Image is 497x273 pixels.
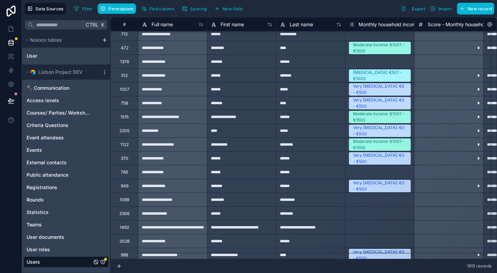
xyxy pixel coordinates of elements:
span: Filter [82,6,93,11]
iframe: Intercom notifications message [359,221,497,270]
div: 1007 [120,87,129,92]
span: Find column [149,6,174,11]
a: Syncing [179,3,212,14]
div: 949 [121,183,128,189]
button: Syncing [179,3,209,14]
span: Export [412,6,425,11]
div: # [116,22,133,27]
span: Monthly household income [359,21,419,28]
span: Ctrl [85,20,99,29]
button: Filter [71,3,95,14]
a: Permissions [98,3,138,14]
button: New record [457,3,494,14]
div: Very [MEDICAL_DATA]: €0 - €500 [353,97,407,109]
div: 2306 [119,211,129,216]
span: Import [438,6,452,11]
span: New record [468,6,492,11]
div: 1122 [120,142,129,147]
div: 765 [121,169,128,175]
button: Export [398,3,428,14]
span: K [100,22,105,27]
div: Very [MEDICAL_DATA]: €0 - €500 [353,152,407,165]
div: Very [MEDICAL_DATA]: €0 - €500 [353,180,407,192]
div: [MEDICAL_DATA]: €501 - €1000 [353,69,407,82]
div: Moderate income: €1001 - €1500 [353,111,407,123]
div: 1376 [120,59,129,65]
div: Moderate income: €1001 - €1500 [353,138,407,151]
a: New record [454,3,494,14]
span: Syncing [190,6,207,11]
button: Data Sources [25,3,66,14]
div: 472 [121,45,128,51]
div: 1492 [120,225,129,230]
div: Very [MEDICAL_DATA]: €0 - €500 [353,249,407,261]
div: 758 [121,100,128,106]
div: 2028 [119,238,129,244]
span: Data Sources [36,6,64,11]
div: 370 [121,156,128,161]
div: 512 [121,73,128,78]
span: Permissions [108,6,133,11]
span: Last name [290,21,313,28]
span: First name [221,21,244,28]
button: Import [428,3,454,14]
div: 712 [121,31,128,37]
div: 998 [121,252,128,258]
span: New field [223,6,242,11]
div: Moderate income: €1001 - €1500 [353,42,407,54]
div: 1515 [120,114,129,120]
div: Very [MEDICAL_DATA]: €0 - €500 [353,83,407,96]
button: Permissions [98,3,136,14]
div: 1099 [120,197,129,203]
button: Find column [139,3,177,14]
div: 2205 [119,128,129,134]
button: New field [212,3,245,14]
div: Very [MEDICAL_DATA]: €0 - €500 [353,125,407,137]
span: Full name [152,21,173,28]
